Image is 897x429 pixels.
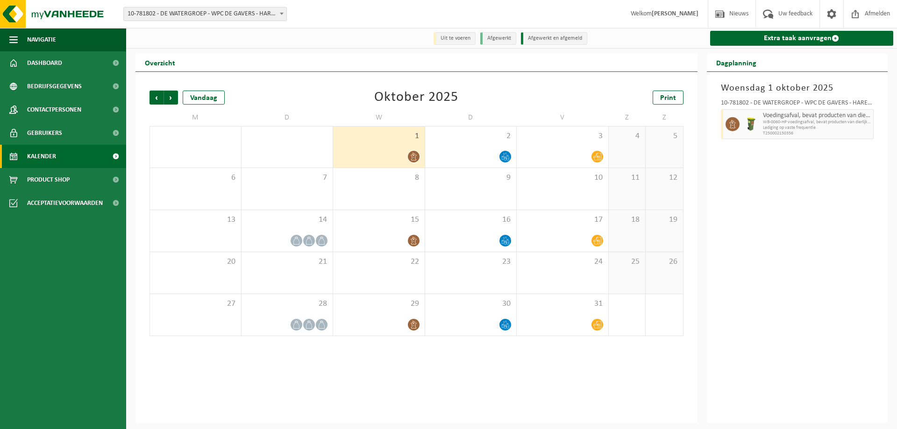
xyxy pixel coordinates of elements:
[646,109,683,126] td: Z
[27,75,82,98] span: Bedrijfsgegevens
[521,32,587,45] li: Afgewerkt en afgemeld
[763,120,871,125] span: WB-0060-HP voedingsafval, bevat producten van dierlijke oors
[333,109,425,126] td: W
[650,215,678,225] span: 19
[246,215,328,225] span: 14
[338,257,420,267] span: 22
[374,91,458,105] div: Oktober 2025
[650,257,678,267] span: 26
[517,109,609,126] td: V
[650,131,678,141] span: 5
[721,81,874,95] h3: Woensdag 1 oktober 2025
[434,32,476,45] li: Uit te voeren
[164,91,178,105] span: Volgende
[613,173,641,183] span: 11
[430,215,512,225] span: 16
[744,117,758,131] img: WB-0060-HPE-GN-50
[430,299,512,309] span: 30
[721,100,874,109] div: 10-781802 - DE WATERGROEP - WPC DE GAVERS - HARELBEKE
[763,131,871,136] span: T250002150356
[246,173,328,183] span: 7
[338,299,420,309] span: 29
[480,32,516,45] li: Afgewerkt
[660,94,676,102] span: Print
[521,131,604,141] span: 3
[27,168,70,191] span: Product Shop
[27,51,62,75] span: Dashboard
[183,91,225,105] div: Vandaag
[155,215,236,225] span: 13
[652,10,698,17] strong: [PERSON_NAME]
[425,109,517,126] td: D
[521,215,604,225] span: 17
[27,145,56,168] span: Kalender
[27,28,56,51] span: Navigatie
[149,109,242,126] td: M
[430,131,512,141] span: 2
[155,257,236,267] span: 20
[653,91,683,105] a: Print
[246,257,328,267] span: 21
[338,131,420,141] span: 1
[650,173,678,183] span: 12
[135,53,185,71] h2: Overzicht
[707,53,766,71] h2: Dagplanning
[246,299,328,309] span: 28
[430,257,512,267] span: 23
[338,173,420,183] span: 8
[155,299,236,309] span: 27
[609,109,646,126] td: Z
[27,121,62,145] span: Gebruikers
[521,257,604,267] span: 24
[613,131,641,141] span: 4
[710,31,894,46] a: Extra taak aanvragen
[521,173,604,183] span: 10
[430,173,512,183] span: 9
[613,215,641,225] span: 18
[124,7,286,21] span: 10-781802 - DE WATERGROEP - WPC DE GAVERS - HARELBEKE
[27,98,81,121] span: Contactpersonen
[613,257,641,267] span: 25
[763,125,871,131] span: Lediging op vaste frequentie
[123,7,287,21] span: 10-781802 - DE WATERGROEP - WPC DE GAVERS - HARELBEKE
[149,91,164,105] span: Vorige
[521,299,604,309] span: 31
[763,112,871,120] span: Voedingsafval, bevat producten van dierlijke oorsprong, onverpakt, categorie 3
[27,191,103,215] span: Acceptatievoorwaarden
[242,109,334,126] td: D
[155,173,236,183] span: 6
[338,215,420,225] span: 15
